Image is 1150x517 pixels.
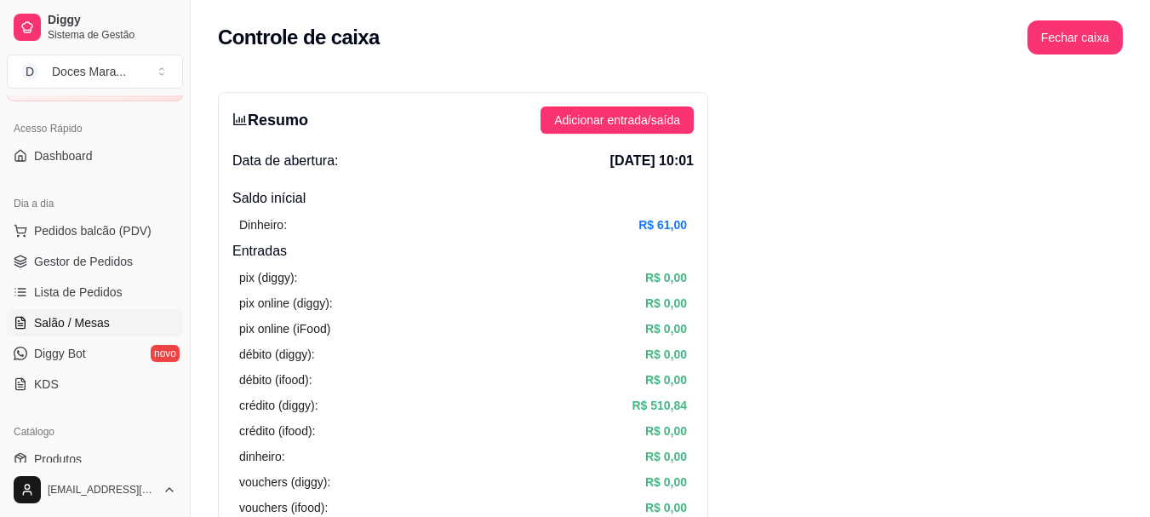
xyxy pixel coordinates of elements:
[34,314,110,331] span: Salão / Mesas
[7,340,183,367] a: Diggy Botnovo
[645,345,687,364] article: R$ 0,00
[645,294,687,313] article: R$ 0,00
[7,190,183,217] div: Dia a dia
[7,217,183,244] button: Pedidos balcão (PDV)
[232,151,339,171] span: Data de abertura:
[34,147,93,164] span: Dashboard
[645,498,687,517] article: R$ 0,00
[34,376,59,393] span: KDS
[239,294,333,313] article: pix online (diggy):
[21,63,38,80] span: D
[48,483,156,497] span: [EMAIL_ADDRESS][DOMAIN_NAME]
[34,253,133,270] span: Gestor de Pedidos
[645,371,687,389] article: R$ 0,00
[554,111,680,129] span: Adicionar entrada/saída
[34,222,152,239] span: Pedidos balcão (PDV)
[239,396,318,415] article: crédito (diggy):
[232,112,248,127] span: bar-chart
[7,445,183,473] a: Produtos
[7,142,183,169] a: Dashboard
[645,268,687,287] article: R$ 0,00
[645,473,687,491] article: R$ 0,00
[34,284,123,301] span: Lista de Pedidos
[632,396,687,415] article: R$ 510,84
[48,28,176,42] span: Sistema de Gestão
[232,108,308,132] h3: Resumo
[541,106,694,134] button: Adicionar entrada/saída
[48,13,176,28] span: Diggy
[7,248,183,275] a: Gestor de Pedidos
[638,215,687,234] article: R$ 61,00
[239,345,315,364] article: débito (diggy):
[610,151,694,171] span: [DATE] 10:01
[1027,20,1123,55] button: Fechar caixa
[232,188,694,209] h4: Saldo inícial
[7,115,183,142] div: Acesso Rápido
[7,469,183,510] button: [EMAIL_ADDRESS][DOMAIN_NAME]
[239,498,328,517] article: vouchers (ifood):
[239,319,330,338] article: pix online (iFood)
[239,473,330,491] article: vouchers (diggy):
[239,215,287,234] article: Dinheiro:
[232,241,694,261] h4: Entradas
[239,371,312,389] article: débito (ifood):
[7,309,183,336] a: Salão / Mesas
[34,451,82,468] span: Produtos
[7,371,183,398] a: KDS
[7,55,183,89] button: Select a team
[239,447,285,466] article: dinheiro:
[645,422,687,440] article: R$ 0,00
[7,279,183,306] a: Lista de Pedidos
[239,422,315,440] article: crédito (ifood):
[645,319,687,338] article: R$ 0,00
[52,63,126,80] div: Doces Mara ...
[239,268,297,287] article: pix (diggy):
[34,345,86,362] span: Diggy Bot
[645,447,687,466] article: R$ 0,00
[218,24,380,51] h2: Controle de caixa
[7,7,183,48] a: DiggySistema de Gestão
[7,418,183,445] div: Catálogo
